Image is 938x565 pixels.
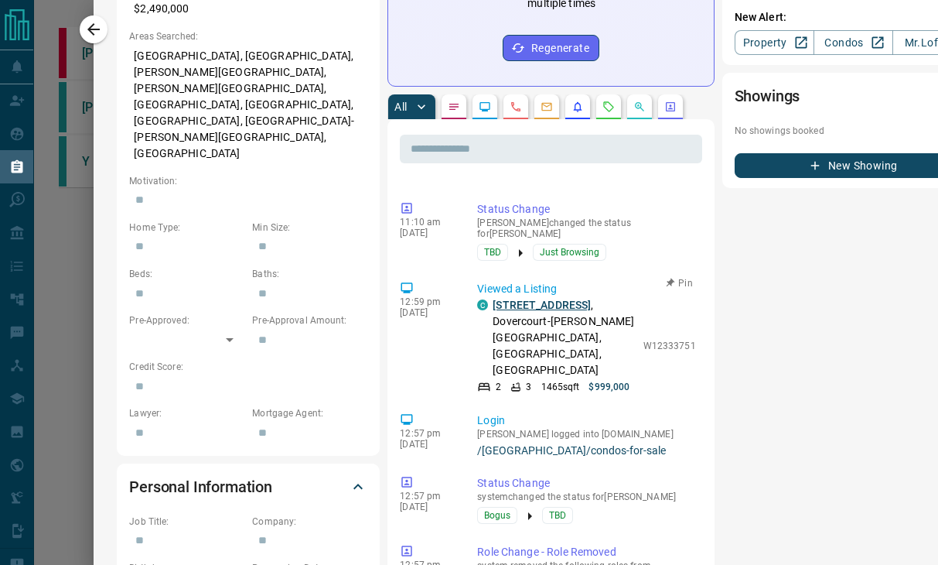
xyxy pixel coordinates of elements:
[735,84,800,108] h2: Showings
[129,406,244,420] p: Lawyer:
[400,217,454,228] p: 11:10 am
[252,515,367,529] p: Company:
[400,491,454,502] p: 12:57 pm
[496,380,501,394] p: 2
[643,339,696,353] p: W12333751
[394,101,407,112] p: All
[252,313,367,327] p: Pre-Approval Amount:
[541,101,553,113] svg: Emails
[549,508,566,523] span: TBD
[493,297,635,378] p: , Dovercourt-[PERSON_NAME][GEOGRAPHIC_DATA], [GEOGRAPHIC_DATA], [GEOGRAPHIC_DATA]
[129,313,244,327] p: Pre-Approved:
[571,101,584,113] svg: Listing Alerts
[400,428,454,439] p: 12:57 pm
[129,474,272,499] h2: Personal Information
[477,300,488,310] div: condos.ca
[129,174,367,188] p: Motivation:
[129,221,244,235] p: Home Type:
[657,276,702,290] button: Pin
[400,228,454,238] p: [DATE]
[477,413,695,429] p: Login
[477,491,695,502] p: system changed the status for [PERSON_NAME]
[664,101,677,113] svg: Agent Actions
[252,267,367,281] p: Baths:
[129,43,367,166] p: [GEOGRAPHIC_DATA], [GEOGRAPHIC_DATA], [PERSON_NAME][GEOGRAPHIC_DATA], [PERSON_NAME][GEOGRAPHIC_DA...
[400,307,454,318] p: [DATE]
[129,267,244,281] p: Beds:
[477,281,695,297] p: Viewed a Listing
[400,439,454,450] p: [DATE]
[477,475,695,491] p: Status Change
[129,515,244,529] p: Job Title:
[400,502,454,512] p: [DATE]
[526,380,531,394] p: 3
[510,101,522,113] svg: Calls
[633,101,646,113] svg: Opportunities
[448,101,460,113] svg: Notes
[477,201,695,217] p: Status Change
[477,544,695,560] p: Role Change - Role Removed
[252,221,367,235] p: Min Size:
[479,101,491,113] svg: Lead Browsing Activity
[735,30,814,55] a: Property
[400,296,454,307] p: 12:59 pm
[602,101,615,113] svg: Requests
[493,299,591,311] a: [STREET_ADDRESS]
[129,360,367,374] p: Credit Score:
[252,406,367,420] p: Mortgage Agent:
[503,35,599,61] button: Regenerate
[129,29,367,43] p: Areas Searched:
[541,380,580,394] p: 1465 sqft
[588,380,629,394] p: $999,000
[129,468,367,505] div: Personal Information
[477,429,695,440] p: [PERSON_NAME] logged into [DOMAIN_NAME]
[484,508,510,523] span: Bogus
[814,30,893,55] a: Condos
[477,444,695,457] a: /[GEOGRAPHIC_DATA]/condos-for-sale
[540,245,599,260] span: Just Browsing
[484,245,501,260] span: TBD
[477,217,695,239] p: [PERSON_NAME] changed the status for [PERSON_NAME]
